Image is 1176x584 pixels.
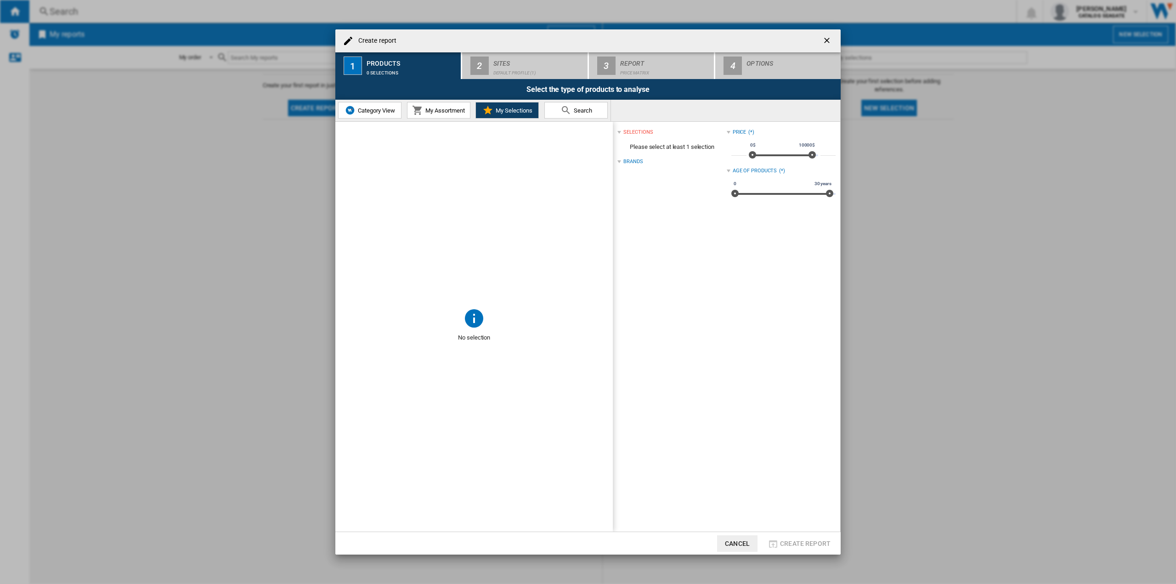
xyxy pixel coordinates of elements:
div: 4 [724,57,742,75]
span: 0 [732,180,738,187]
div: Select the type of products to analyse [335,79,841,100]
div: Age of products [733,167,777,175]
button: Create report [765,535,833,552]
button: Cancel [717,535,758,552]
button: getI18NText('BUTTONS.CLOSE_DIALOG') [819,32,837,50]
div: Brands [623,158,643,165]
div: 1 [344,57,362,75]
span: 30 years [813,180,833,187]
div: 2 [470,57,489,75]
span: Search [571,107,592,114]
button: Search [544,102,608,119]
div: Sites [493,56,584,66]
div: Price Matrix [620,66,711,75]
div: 3 [597,57,616,75]
button: My Selections [475,102,539,119]
ng-md-icon: getI18NText('BUTTONS.CLOSE_DIALOG') [822,36,833,47]
div: Default profile (1) [493,66,584,75]
span: No selection [335,329,613,346]
button: My Assortment [407,102,470,119]
span: My Assortment [423,107,465,114]
div: Report [620,56,711,66]
button: 1 Products 0 selections [335,52,462,79]
div: 0 selections [367,66,457,75]
div: Price [733,129,746,136]
span: My Selections [493,107,532,114]
span: Please select at least 1 selection [617,138,726,156]
button: 4 Options [715,52,841,79]
h4: Create report [354,36,396,45]
img: wiser-icon-blue.png [345,105,356,116]
span: 10000$ [797,142,816,149]
button: 2 Sites Default profile (1) [462,52,588,79]
span: Create report [780,540,831,547]
div: selections [623,129,653,136]
div: Options [746,56,837,66]
button: Category View [338,102,401,119]
span: Category View [356,107,395,114]
span: 0$ [749,142,757,149]
button: 3 Report Price Matrix [589,52,715,79]
div: Products [367,56,457,66]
